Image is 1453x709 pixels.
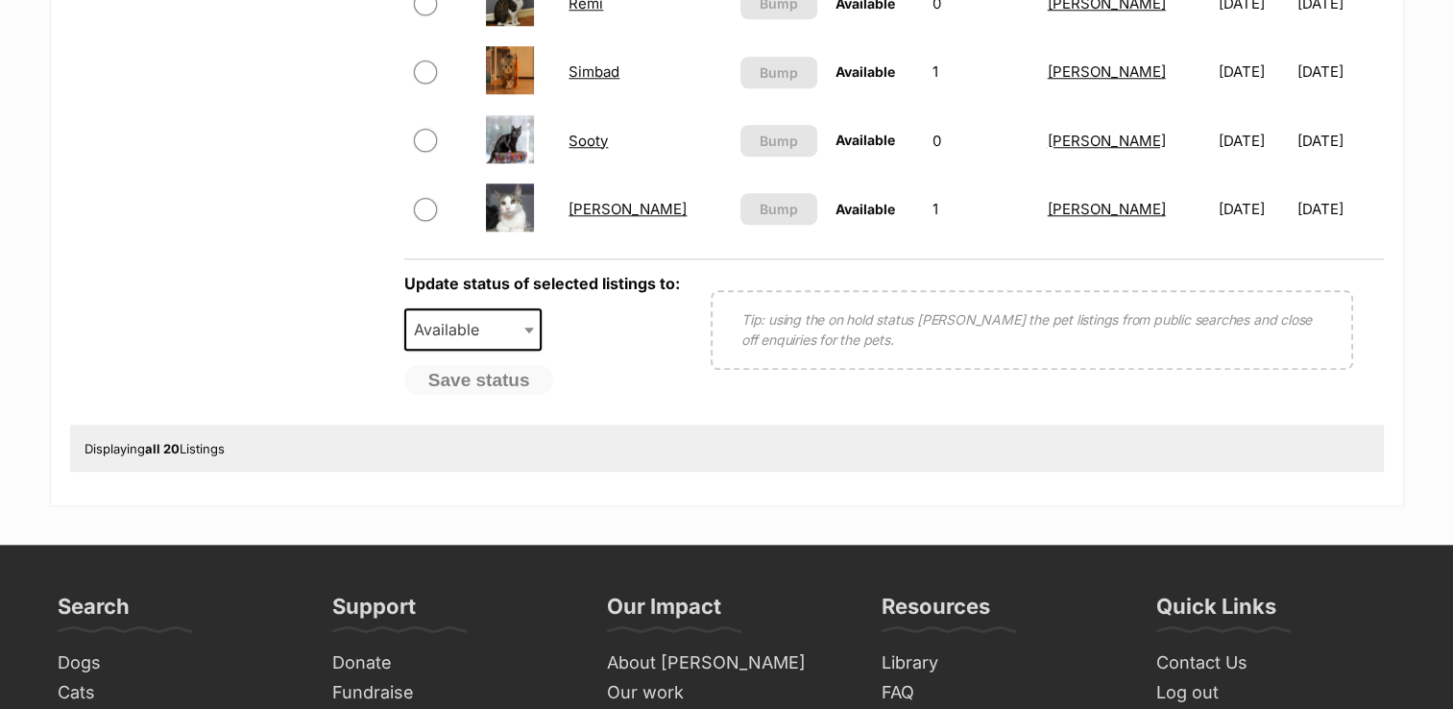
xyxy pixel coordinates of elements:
button: Bump [740,125,818,157]
a: [PERSON_NAME] [569,200,687,218]
td: [DATE] [1297,38,1382,105]
span: Available [835,201,894,217]
span: Bump [760,199,798,219]
a: [PERSON_NAME] [1048,200,1166,218]
a: [PERSON_NAME] [1048,62,1166,81]
td: [DATE] [1297,108,1382,174]
a: Dogs [50,648,305,678]
td: [DATE] [1211,176,1296,242]
a: Sooty [569,132,608,150]
td: [DATE] [1211,38,1296,105]
h3: Search [58,593,130,631]
a: FAQ [874,678,1129,708]
a: Contact Us [1149,648,1404,678]
span: Available [404,308,543,351]
a: Fundraise [325,678,580,708]
button: Bump [740,57,818,88]
span: Bump [760,62,798,83]
a: Cats [50,678,305,708]
td: [DATE] [1297,176,1382,242]
h3: Our Impact [607,593,721,631]
span: Available [835,63,894,80]
p: Tip: using the on hold status [PERSON_NAME] the pet listings from public searches and close off e... [741,309,1322,350]
button: Bump [740,193,818,225]
td: [DATE] [1211,108,1296,174]
a: Donate [325,648,580,678]
td: 1 [924,38,1037,105]
span: Displaying Listings [85,441,225,456]
label: Update status of selected listings to: [404,274,680,293]
a: [PERSON_NAME] [1048,132,1166,150]
a: About [PERSON_NAME] [599,648,855,678]
span: Bump [760,131,798,151]
h3: Quick Links [1156,593,1276,631]
a: Our work [599,678,855,708]
span: Available [406,316,498,343]
h3: Support [332,593,416,631]
a: Simbad [569,62,619,81]
td: 1 [924,176,1037,242]
td: 0 [924,108,1037,174]
a: Log out [1149,678,1404,708]
h3: Resources [882,593,990,631]
a: Library [874,648,1129,678]
span: Available [835,132,894,148]
button: Save status [404,365,554,396]
strong: all 20 [145,441,180,456]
